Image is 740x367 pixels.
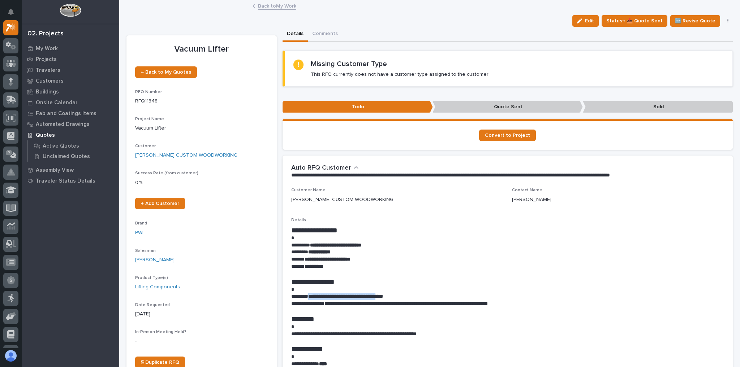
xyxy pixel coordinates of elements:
button: Edit [572,15,599,27]
p: [PERSON_NAME] CUSTOM WOODWORKING [291,196,393,204]
span: RFQ Number [135,90,162,94]
button: users-avatar [3,348,18,363]
a: Buildings [22,86,119,97]
button: Details [283,27,308,42]
p: Vacuum Lifter [135,124,268,132]
span: Date Requested [135,303,170,307]
a: PWI [135,229,143,237]
button: Notifications [3,4,18,19]
span: Convert to Project [485,133,530,138]
a: Projects [22,54,119,65]
p: Vacuum Lifter [135,44,268,54]
p: Traveler Status Details [36,178,95,184]
span: Project Name [135,117,164,121]
p: Buildings [36,89,59,95]
a: Automated Drawings [22,119,119,130]
a: Onsite Calendar [22,97,119,108]
span: Customer [135,144,156,148]
p: [DATE] [135,310,268,318]
p: Projects [36,56,57,63]
a: Customers [22,75,119,86]
span: Status→ 📤 Quote Sent [606,17,663,25]
a: My Work [22,43,119,54]
a: ← Back to My Quotes [135,66,197,78]
p: My Work [36,45,58,52]
a: + Add Customer [135,198,185,209]
span: Customer Name [291,188,326,192]
span: ⎘ Duplicate RFQ [141,360,179,365]
p: Customers [36,78,64,84]
button: Status→ 📤 Quote Sent [602,15,667,27]
p: Active Quotes [43,143,79,149]
div: Notifications [9,9,18,20]
span: Contact Name [512,188,542,192]
img: Workspace Logo [60,4,81,17]
a: Traveler Status Details [22,175,119,186]
h2: Auto RFQ Customer [291,164,351,172]
p: Todo [283,101,433,113]
p: Assembly View [36,167,74,174]
a: Quotes [22,130,119,140]
p: RFQ11848 [135,97,268,105]
p: - [135,337,268,345]
p: Quote Sent [433,101,583,113]
p: [PERSON_NAME] [512,196,551,204]
span: In-Person Meeting Held? [135,330,186,334]
div: 02. Projects [27,30,64,38]
a: Travelers [22,65,119,75]
p: Automated Drawings [36,121,90,128]
span: + Add Customer [141,201,179,206]
span: Brand [135,221,147,226]
p: Sold [583,101,733,113]
span: Salesman [135,249,156,253]
a: Lifting Components [135,283,180,291]
p: Quotes [36,132,55,139]
span: 🆕 Revise Quote [675,17,715,25]
button: Comments [308,27,342,42]
a: [PERSON_NAME] [135,256,175,264]
button: Auto RFQ Customer [291,164,359,172]
a: [PERSON_NAME] CUSTOM WOODWORKING [135,152,237,159]
span: Product Type(s) [135,276,168,280]
a: Back toMy Work [258,1,296,10]
p: Travelers [36,67,60,74]
p: Onsite Calendar [36,100,78,106]
a: Assembly View [22,165,119,175]
button: 🆕 Revise Quote [670,15,720,27]
a: Unclaimed Quotes [28,151,119,161]
span: Success Rate (from customer) [135,171,198,175]
span: ← Back to My Quotes [141,70,191,75]
h2: Missing Customer Type [311,60,387,68]
span: Edit [585,18,594,24]
a: Convert to Project [479,130,536,141]
a: Active Quotes [28,141,119,151]
p: Unclaimed Quotes [43,153,90,160]
p: 0 % [135,179,268,187]
p: This RFQ currently does not have a customer type assigned to the customer [311,71,489,78]
a: Fab and Coatings Items [22,108,119,119]
span: Details [291,218,306,222]
p: Fab and Coatings Items [36,110,96,117]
